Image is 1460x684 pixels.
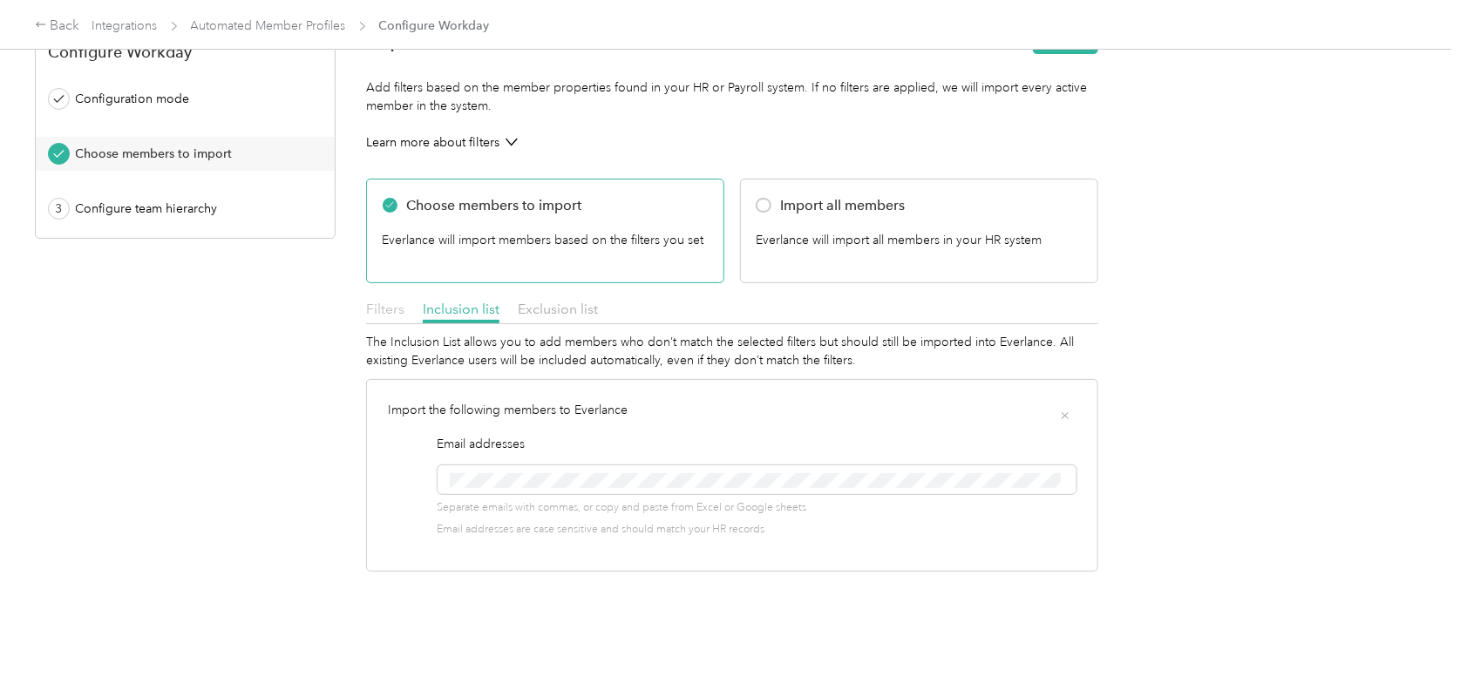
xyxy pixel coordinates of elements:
div: Configure team hierarchy [76,200,307,218]
div: Import all members [780,195,905,216]
div: Back [35,16,80,37]
div: Email addresses [438,435,1076,453]
p: Separate emails with commas, or copy and paste from Excel or Google sheets [438,500,1076,516]
a: Integrations [92,18,158,33]
div: Everlance will import members based on the filters you set [383,231,709,268]
span: Learn more about filters [366,133,499,152]
p: Email addresses are case sensitive and should match your HR records [438,522,1076,538]
span: Inclusion list [423,301,499,317]
div: Choose members to import [407,195,582,216]
button: 3Configure team hierarchy [36,192,335,226]
span: Exclusion list [518,301,598,317]
div: Add filters based on the member properties found in your HR or Payroll system. If no filters are ... [366,78,1098,115]
a: Automated Member Profiles [191,18,346,33]
span: Filters [366,301,404,317]
div: Configuration mode [76,90,307,108]
div: Import the following members to Everlance [389,401,1076,419]
span: Configure Workday [379,17,490,35]
div: The Inclusion List allows you to add members who don’t match the selected filters but should stil... [366,333,1098,369]
div: Choose members to import [76,145,307,163]
button: Configuration mode [36,82,335,116]
div: Everlance will import all members in your HR system [756,231,1082,268]
button: Choose members to import [36,137,335,171]
iframe: Everlance-gr Chat Button Frame [1362,586,1460,684]
div: 3 [48,198,70,220]
div: Configure Workday [36,43,335,61]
